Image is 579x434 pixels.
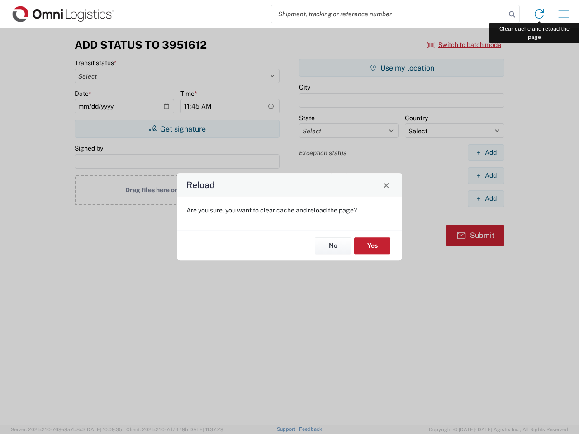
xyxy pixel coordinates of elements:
p: Are you sure, you want to clear cache and reload the page? [186,206,393,214]
button: Close [380,179,393,191]
button: Yes [354,237,390,254]
button: No [315,237,351,254]
input: Shipment, tracking or reference number [271,5,506,23]
h4: Reload [186,179,215,192]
